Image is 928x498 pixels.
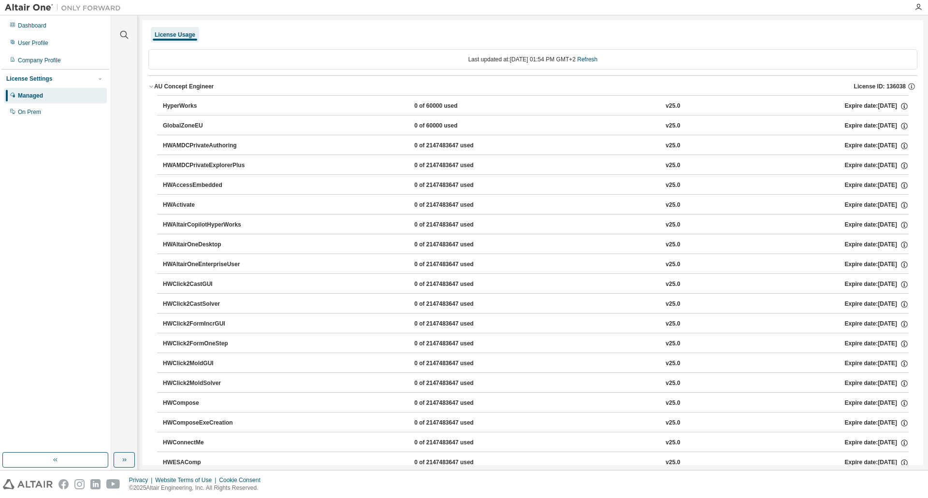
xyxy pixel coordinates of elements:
button: AU Concept EngineerLicense ID: 136038 [148,76,917,97]
div: HWAltairOneDesktop [163,241,250,249]
div: Last updated at: [DATE] 01:54 PM GMT+2 [148,49,917,70]
div: HWClick2CastSolver [163,300,250,309]
div: HWESAComp [163,458,250,467]
div: Managed [18,92,43,100]
button: HWActivate0 of 2147483647 usedv25.0Expire date:[DATE] [163,195,909,216]
div: Expire date: [DATE] [845,419,909,427]
span: License ID: 136038 [854,83,906,90]
button: HWClick2CastSolver0 of 2147483647 usedv25.0Expire date:[DATE] [163,294,909,315]
div: Expire date: [DATE] [845,241,909,249]
div: v25.0 [666,201,680,210]
div: License Settings [6,75,52,83]
div: 0 of 2147483647 used [414,300,501,309]
button: HWClick2CastGUI0 of 2147483647 usedv25.0Expire date:[DATE] [163,274,909,295]
div: HWComposeExeCreation [163,419,250,427]
div: v25.0 [666,161,680,170]
div: v25.0 [666,359,680,368]
div: v25.0 [666,439,680,447]
div: 0 of 2147483647 used [414,221,501,229]
div: HWClick2FormOneStep [163,340,250,348]
div: v25.0 [666,181,680,190]
div: HWCompose [163,399,250,408]
div: Expire date: [DATE] [845,280,909,289]
button: HWClick2MoldSolver0 of 2147483647 usedv25.0Expire date:[DATE] [163,373,909,394]
div: v25.0 [666,122,680,130]
img: instagram.svg [74,479,85,489]
button: HWClick2FormIncrGUI0 of 2147483647 usedv25.0Expire date:[DATE] [163,313,909,335]
button: HWAMDCPrivateExplorerPlus0 of 2147483647 usedv25.0Expire date:[DATE] [163,155,909,176]
div: HWAccessEmbedded [163,181,250,190]
div: 0 of 2147483647 used [414,142,501,150]
div: 0 of 2147483647 used [414,439,501,447]
div: 0 of 2147483647 used [414,379,501,388]
button: HWAccessEmbedded0 of 2147483647 usedv25.0Expire date:[DATE] [163,175,909,196]
div: Expire date: [DATE] [845,399,909,408]
div: On Prem [18,108,41,116]
div: HWClick2FormIncrGUI [163,320,250,328]
img: facebook.svg [58,479,69,489]
button: HWAMDCPrivateAuthoring0 of 2147483647 usedv25.0Expire date:[DATE] [163,135,909,157]
button: HWESAComp0 of 2147483647 usedv25.0Expire date:[DATE] [163,452,909,473]
div: 0 of 2147483647 used [414,340,501,348]
div: Expire date: [DATE] [845,142,909,150]
div: Expire date: [DATE] [845,102,909,111]
div: v25.0 [666,142,680,150]
div: HWAMDCPrivateExplorerPlus [163,161,250,170]
div: Website Terms of Use [155,476,219,484]
div: Expire date: [DATE] [845,300,909,309]
div: HWClick2CastGUI [163,280,250,289]
div: v25.0 [666,458,680,467]
button: HWCompose0 of 2147483647 usedv25.0Expire date:[DATE] [163,393,909,414]
div: HyperWorks [163,102,250,111]
div: v25.0 [666,241,680,249]
div: Company Profile [18,57,61,64]
img: Altair One [5,3,126,13]
div: v25.0 [666,102,680,111]
div: 0 of 2147483647 used [414,359,501,368]
div: HWConnectMe [163,439,250,447]
div: User Profile [18,39,48,47]
div: Expire date: [DATE] [845,439,909,447]
div: Expire date: [DATE] [845,260,909,269]
a: Refresh [577,56,597,63]
div: Expire date: [DATE] [845,359,909,368]
div: 0 of 2147483647 used [414,399,501,408]
div: 0 of 2147483647 used [414,458,501,467]
div: v25.0 [666,260,680,269]
div: v25.0 [666,379,680,388]
div: License Usage [155,31,195,39]
div: 0 of 2147483647 used [414,260,501,269]
div: Expire date: [DATE] [845,320,909,328]
div: HWClick2MoldGUI [163,359,250,368]
div: v25.0 [666,300,680,309]
div: Privacy [129,476,155,484]
div: 0 of 2147483647 used [414,201,501,210]
button: HWComposeExeCreation0 of 2147483647 usedv25.0Expire date:[DATE] [163,413,909,434]
div: Expire date: [DATE] [845,201,909,210]
img: altair_logo.svg [3,479,53,489]
div: HWAltairOneEnterpriseUser [163,260,250,269]
div: Expire date: [DATE] [845,340,909,348]
button: HWClick2MoldGUI0 of 2147483647 usedv25.0Expire date:[DATE] [163,353,909,374]
p: © 2025 Altair Engineering, Inc. All Rights Reserved. [129,484,266,492]
div: HWActivate [163,201,250,210]
div: Expire date: [DATE] [845,379,909,388]
div: HWAMDCPrivateAuthoring [163,142,250,150]
div: v25.0 [666,280,680,289]
button: GlobalZoneEU0 of 60000 usedv25.0Expire date:[DATE] [163,115,909,137]
div: 0 of 60000 used [414,122,501,130]
div: v25.0 [666,399,680,408]
div: Expire date: [DATE] [845,221,909,229]
div: v25.0 [666,340,680,348]
div: 0 of 2147483647 used [414,320,501,328]
img: youtube.svg [106,479,120,489]
div: AU Concept Engineer [154,83,214,90]
div: 0 of 2147483647 used [414,241,501,249]
img: linkedin.svg [90,479,101,489]
div: 0 of 2147483647 used [414,161,501,170]
div: v25.0 [666,419,680,427]
div: HWAltairCopilotHyperWorks [163,221,250,229]
div: Expire date: [DATE] [845,181,909,190]
div: Expire date: [DATE] [845,161,909,170]
button: HWClick2FormOneStep0 of 2147483647 usedv25.0Expire date:[DATE] [163,333,909,355]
